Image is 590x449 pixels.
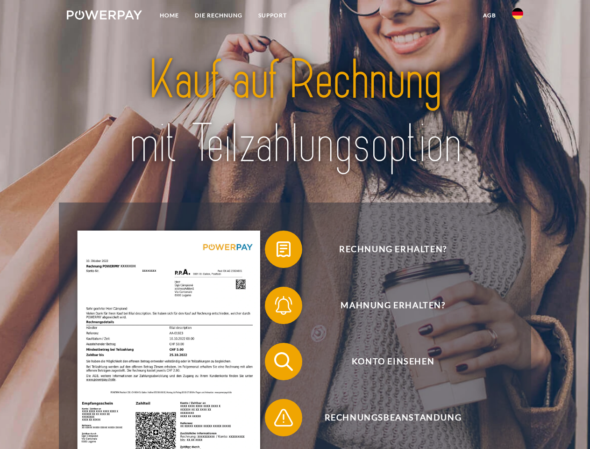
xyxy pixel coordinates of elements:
a: DIE RECHNUNG [187,7,250,24]
button: Mahnung erhalten? [265,287,508,324]
a: Home [152,7,187,24]
button: Konto einsehen [265,343,508,380]
img: qb_bill.svg [272,238,295,261]
a: SUPPORT [250,7,295,24]
img: qb_warning.svg [272,406,295,429]
img: qb_search.svg [272,350,295,373]
button: Rechnung erhalten? [265,231,508,268]
a: agb [475,7,504,24]
img: title-powerpay_de.svg [89,45,501,179]
button: Rechnungsbeanstandung [265,399,508,436]
span: Mahnung erhalten? [278,287,507,324]
span: Konto einsehen [278,343,507,380]
img: logo-powerpay-white.svg [67,10,142,20]
img: de [512,8,523,19]
span: Rechnungsbeanstandung [278,399,507,436]
span: Rechnung erhalten? [278,231,507,268]
img: qb_bell.svg [272,294,295,317]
